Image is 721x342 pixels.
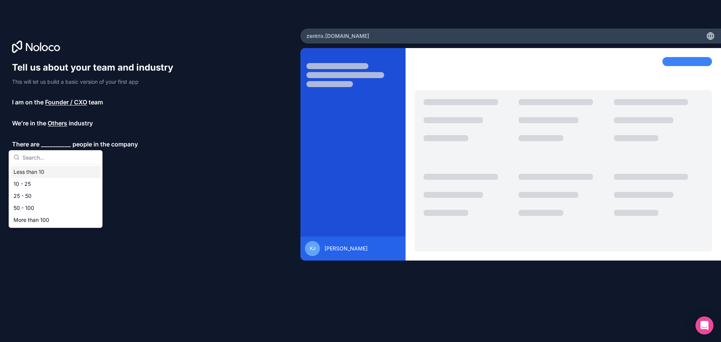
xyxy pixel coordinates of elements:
[12,78,180,86] p: This will let us build a basic version of your first app
[11,202,101,214] div: 50 - 100
[306,32,369,40] span: zentrix .[DOMAIN_NAME]
[11,190,101,202] div: 25 - 50
[23,151,98,164] input: Search...
[45,98,87,107] span: Founder / CXO
[69,119,93,128] span: industry
[11,166,101,178] div: Less than 10
[12,140,39,149] span: There are
[12,119,46,128] span: We’re in the
[48,119,67,128] span: Others
[9,164,102,227] div: Suggestions
[12,98,44,107] span: I am on the
[11,214,101,226] div: More than 100
[89,98,103,107] span: team
[310,246,315,252] span: KJ
[695,316,713,334] div: Open Intercom Messenger
[324,245,368,252] span: [PERSON_NAME]
[12,62,180,74] h1: Tell us about your team and industry
[41,140,71,149] span: __________
[11,178,101,190] div: 10 - 25
[72,140,138,149] span: people in the company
